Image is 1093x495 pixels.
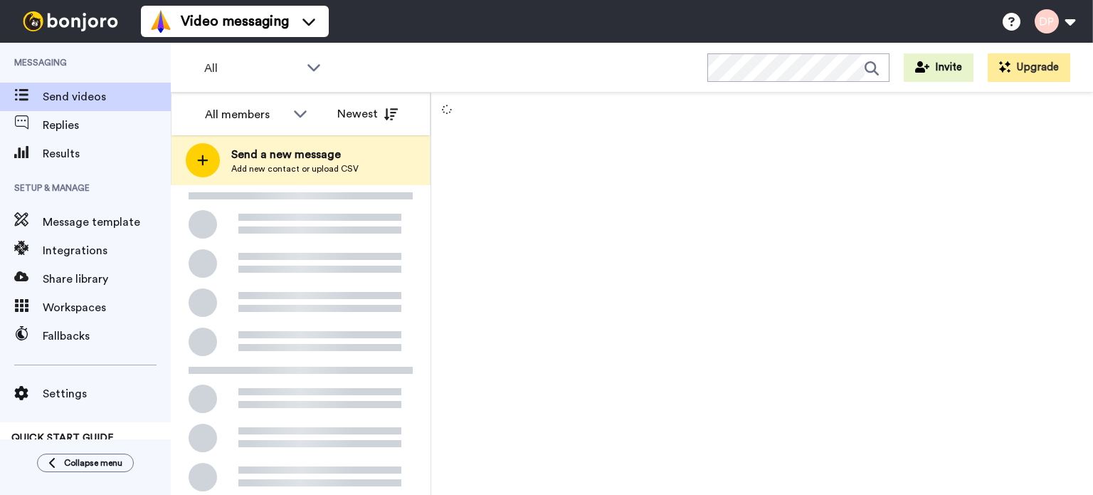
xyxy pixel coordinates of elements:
span: Send a new message [231,146,359,163]
span: Workspaces [43,299,171,316]
img: vm-color.svg [149,10,172,33]
span: Message template [43,214,171,231]
span: Settings [43,385,171,402]
span: QUICK START GUIDE [11,433,114,443]
span: Share library [43,271,171,288]
span: Fallbacks [43,328,171,345]
span: All [204,60,300,77]
div: All members [205,106,286,123]
button: Invite [904,53,973,82]
button: Upgrade [988,53,1070,82]
img: bj-logo-header-white.svg [17,11,124,31]
span: Results [43,145,171,162]
button: Newest [327,100,408,128]
span: Replies [43,117,171,134]
span: Send videos [43,88,171,105]
button: Collapse menu [37,454,134,472]
span: Video messaging [181,11,289,31]
span: Collapse menu [64,457,122,469]
span: Add new contact or upload CSV [231,163,359,174]
span: Integrations [43,242,171,259]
